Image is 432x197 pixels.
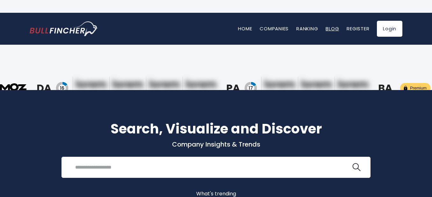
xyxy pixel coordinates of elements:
[347,25,369,32] a: Register
[264,77,295,92] h2: Number of unique external linking domains. Two or more links from the same website are counted as...
[378,80,392,96] div: Brand Authority™ is a score (1-100) developed by Moz that measures the total strength of a brand.
[260,25,289,32] a: Companies
[30,21,98,36] a: Go to homepage
[226,80,259,96] div: Predicts a page's ranking potential in search engines based on an algorithm of link metrics.
[185,77,217,92] h2: Represents the percentage of sites with similar features we've found to be penalized or banned by...
[30,119,402,139] h1: Search, Visualize and Discover
[326,25,339,32] a: Blog
[337,77,369,92] h2: Number of keywords for which this site ranks within the top 50 positions on Google US.
[406,86,430,91] span: Premium
[378,80,392,96] h1: BA
[238,25,252,32] a: Home
[377,21,402,37] a: Login
[226,80,240,96] h1: PA
[60,85,64,91] text: 16
[149,77,180,92] h2: Number of keywords for which this site ranks within the top 50 positions on Google US.
[248,85,253,91] text: 17
[37,80,70,96] div: Predicts a root domain's ranking potential relative to the domains in our index.
[30,140,402,148] p: Company Insights & Trends
[37,80,52,96] h1: DA
[76,77,107,92] h2: Number of unique external linking domains. Two or more links from the same website are counted as...
[301,77,332,92] h2: Number of unique pages linking to a target. Two or more links from the same page on a website are...
[30,21,98,36] img: bullfincher logo
[112,77,143,92] h2: Number of unique pages linking to a target. Two or more links from the same page on a website are...
[352,163,361,171] img: search icon
[296,25,318,32] a: Ranking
